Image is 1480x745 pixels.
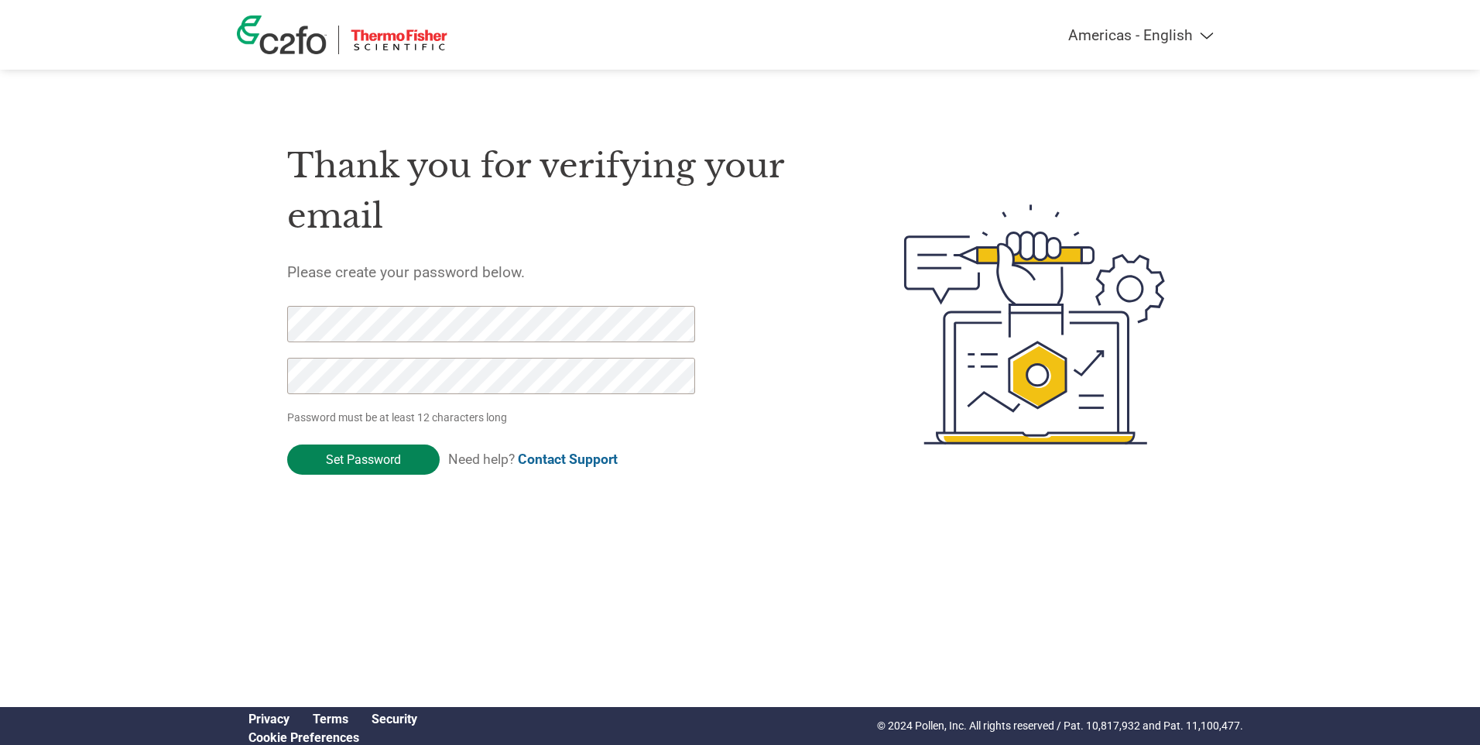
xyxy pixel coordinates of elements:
[287,263,831,281] h5: Please create your password below.
[237,730,429,745] div: Open Cookie Preferences Modal
[237,15,327,54] img: c2fo logo
[351,26,447,54] img: Thermo Fisher Scientific
[518,451,618,467] a: Contact Support
[877,718,1243,734] p: © 2024 Pollen, Inc. All rights reserved / Pat. 10,817,932 and Pat. 11,100,477.
[372,712,417,726] a: Security
[287,410,701,426] p: Password must be at least 12 characters long
[448,451,618,467] span: Need help?
[248,712,289,726] a: Privacy
[248,730,359,745] a: Cookie Preferences, opens a dedicated popup modal window
[876,119,1194,530] img: create-password
[287,141,831,241] h1: Thank you for verifying your email
[287,445,440,475] input: Set Password
[313,712,348,726] a: Terms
